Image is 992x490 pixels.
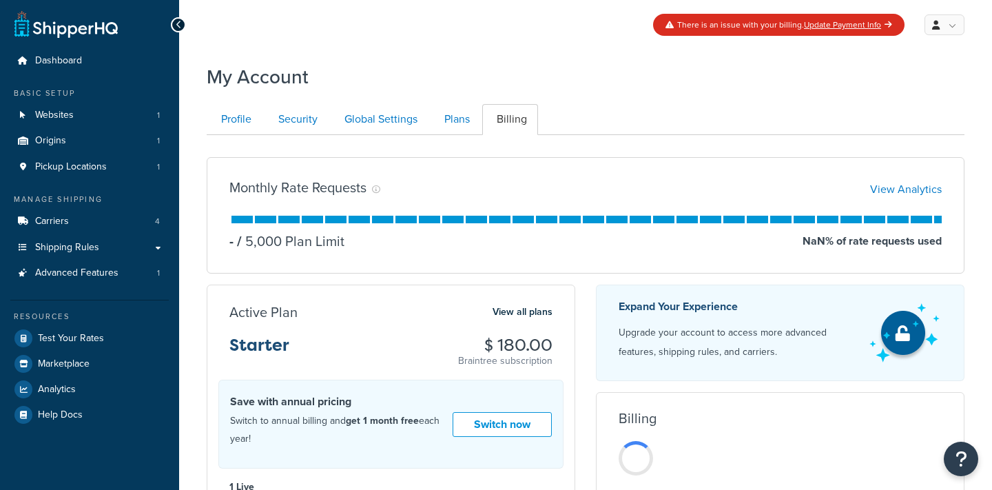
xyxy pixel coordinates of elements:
a: Marketplace [10,351,169,376]
li: Websites [10,103,169,128]
p: - [229,232,234,251]
span: Shipping Rules [35,242,99,254]
span: 1 [157,110,160,121]
a: Pickup Locations 1 [10,154,169,180]
h3: Active Plan [229,305,298,320]
h3: Starter [229,336,289,365]
h3: Billing [619,411,657,426]
h1: My Account [207,63,309,90]
a: Update Payment Info [804,19,892,31]
span: Pickup Locations [35,161,107,173]
p: Upgrade your account to access more advanced features, shipping rules, and carriers. [619,323,857,362]
li: Carriers [10,209,169,234]
a: Billing [482,104,538,135]
span: Carriers [35,216,69,227]
div: Manage Shipping [10,194,169,205]
span: 4 [155,216,160,227]
a: Shipping Rules [10,235,169,261]
span: Help Docs [38,409,83,421]
a: Origins 1 [10,128,169,154]
a: Help Docs [10,402,169,427]
h3: Monthly Rate Requests [229,180,366,195]
a: Carriers 4 [10,209,169,234]
span: Origins [35,135,66,147]
span: 1 [157,161,160,173]
li: Pickup Locations [10,154,169,180]
a: Profile [207,104,262,135]
a: ShipperHQ Home [14,10,118,38]
span: Marketplace [38,358,90,370]
span: / [237,231,242,252]
a: Global Settings [330,104,428,135]
strong: get 1 month free [346,414,419,428]
h3: $ 180.00 [458,336,552,354]
span: 1 [157,135,160,147]
a: Expand Your Experience Upgrade your account to access more advanced features, shipping rules, and... [596,285,964,381]
span: 1 [157,267,160,279]
a: Dashboard [10,48,169,74]
a: Security [264,104,329,135]
span: Advanced Features [35,267,118,279]
p: Braintree subscription [458,354,552,368]
li: Advanced Features [10,261,169,286]
p: Switch to annual billing and each year! [230,412,453,448]
a: Switch now [453,412,552,438]
span: Test Your Rates [38,333,104,345]
span: Dashboard [35,55,82,67]
div: Resources [10,311,169,323]
a: Test Your Rates [10,326,169,351]
a: Advanced Features 1 [10,261,169,286]
p: NaN % of rate requests used [803,232,942,251]
li: Origins [10,128,169,154]
div: There is an issue with your billing. [653,14,905,36]
div: Basic Setup [10,88,169,99]
a: View Analytics [870,181,942,197]
p: Expand Your Experience [619,297,857,316]
a: Websites 1 [10,103,169,128]
p: 5,000 Plan Limit [234,232,344,251]
h4: Save with annual pricing [230,394,453,410]
a: Analytics [10,377,169,402]
span: Analytics [38,384,76,396]
span: Websites [35,110,74,121]
a: View all plans [493,303,552,321]
a: Plans [430,104,481,135]
button: Open Resource Center [944,442,978,476]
